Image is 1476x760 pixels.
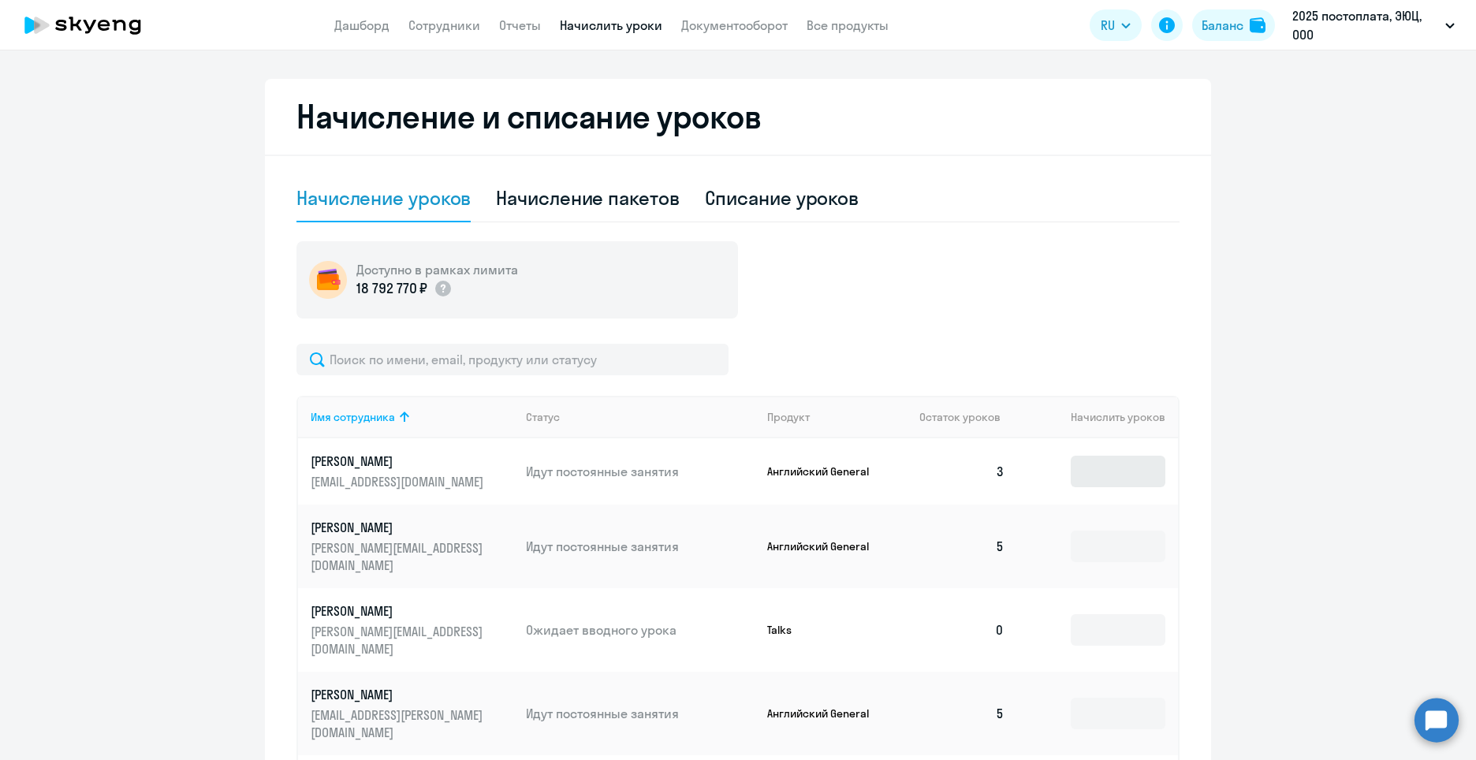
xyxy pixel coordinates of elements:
div: Продукт [767,410,810,424]
p: 18 792 770 ₽ [356,278,427,299]
p: Английский General [767,539,885,553]
img: balance [1250,17,1265,33]
p: [PERSON_NAME] [311,453,487,470]
p: [PERSON_NAME] [311,602,487,620]
p: [EMAIL_ADDRESS][DOMAIN_NAME] [311,473,487,490]
p: [EMAIL_ADDRESS][PERSON_NAME][DOMAIN_NAME] [311,706,487,741]
button: RU [1090,9,1142,41]
h2: Начисление и списание уроков [296,98,1180,136]
p: Английский General [767,706,885,721]
p: [PERSON_NAME][EMAIL_ADDRESS][DOMAIN_NAME] [311,539,487,574]
button: Балансbalance [1192,9,1275,41]
p: 2025 постоплата, ЭЮЦ, ООО [1292,6,1439,44]
h5: Доступно в рамках лимита [356,261,518,278]
a: Отчеты [499,17,541,33]
div: Начисление уроков [296,185,471,210]
a: [PERSON_NAME][EMAIL_ADDRESS][DOMAIN_NAME] [311,453,513,490]
div: Продукт [767,410,908,424]
p: Ожидает вводного урока [526,621,755,639]
p: [PERSON_NAME] [311,519,487,536]
a: Начислить уроки [560,17,662,33]
div: Баланс [1202,16,1243,35]
a: [PERSON_NAME][PERSON_NAME][EMAIL_ADDRESS][DOMAIN_NAME] [311,519,513,574]
div: Имя сотрудника [311,410,395,424]
a: Все продукты [807,17,889,33]
input: Поиск по имени, email, продукту или статусу [296,344,729,375]
img: wallet-circle.png [309,261,347,299]
p: Идут постоянные занятия [526,705,755,722]
th: Начислить уроков [1017,396,1178,438]
div: Списание уроков [705,185,859,210]
a: [PERSON_NAME][EMAIL_ADDRESS][PERSON_NAME][DOMAIN_NAME] [311,686,513,741]
div: Статус [526,410,560,424]
p: Идут постоянные занятия [526,463,755,480]
span: Остаток уроков [919,410,1001,424]
a: Дашборд [334,17,389,33]
td: 3 [907,438,1017,505]
td: 5 [907,505,1017,588]
button: 2025 постоплата, ЭЮЦ, ООО [1284,6,1463,44]
a: Сотрудники [408,17,480,33]
span: RU [1101,16,1115,35]
div: Начисление пакетов [496,185,679,210]
p: Английский General [767,464,885,479]
p: Идут постоянные занятия [526,538,755,555]
a: Документооборот [681,17,788,33]
div: Остаток уроков [919,410,1017,424]
div: Имя сотрудника [311,410,513,424]
p: [PERSON_NAME] [311,686,487,703]
p: Talks [767,623,885,637]
td: 0 [907,588,1017,672]
p: [PERSON_NAME][EMAIL_ADDRESS][DOMAIN_NAME] [311,623,487,658]
div: Статус [526,410,755,424]
td: 5 [907,672,1017,755]
a: [PERSON_NAME][PERSON_NAME][EMAIL_ADDRESS][DOMAIN_NAME] [311,602,513,658]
